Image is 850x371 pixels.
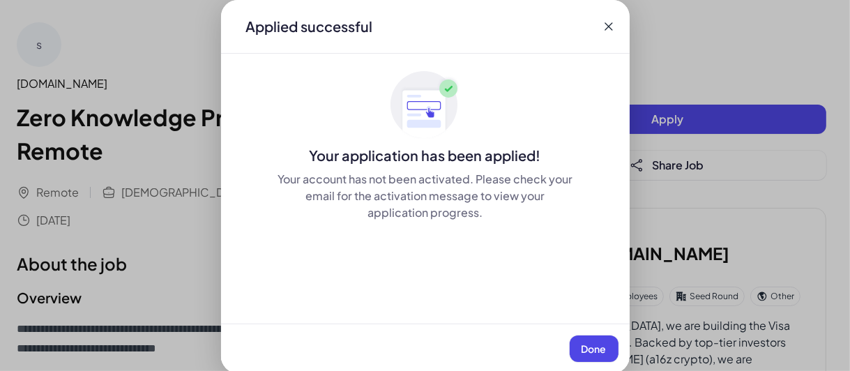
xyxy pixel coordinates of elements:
[277,171,574,221] div: Your account has not been activated. Please check your email for the activation message to view y...
[246,17,373,36] div: Applied successful
[390,70,460,140] img: ApplyedMaskGroup3.svg
[582,342,607,355] span: Done
[221,146,630,165] div: Your application has been applied!
[570,335,618,362] button: Done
